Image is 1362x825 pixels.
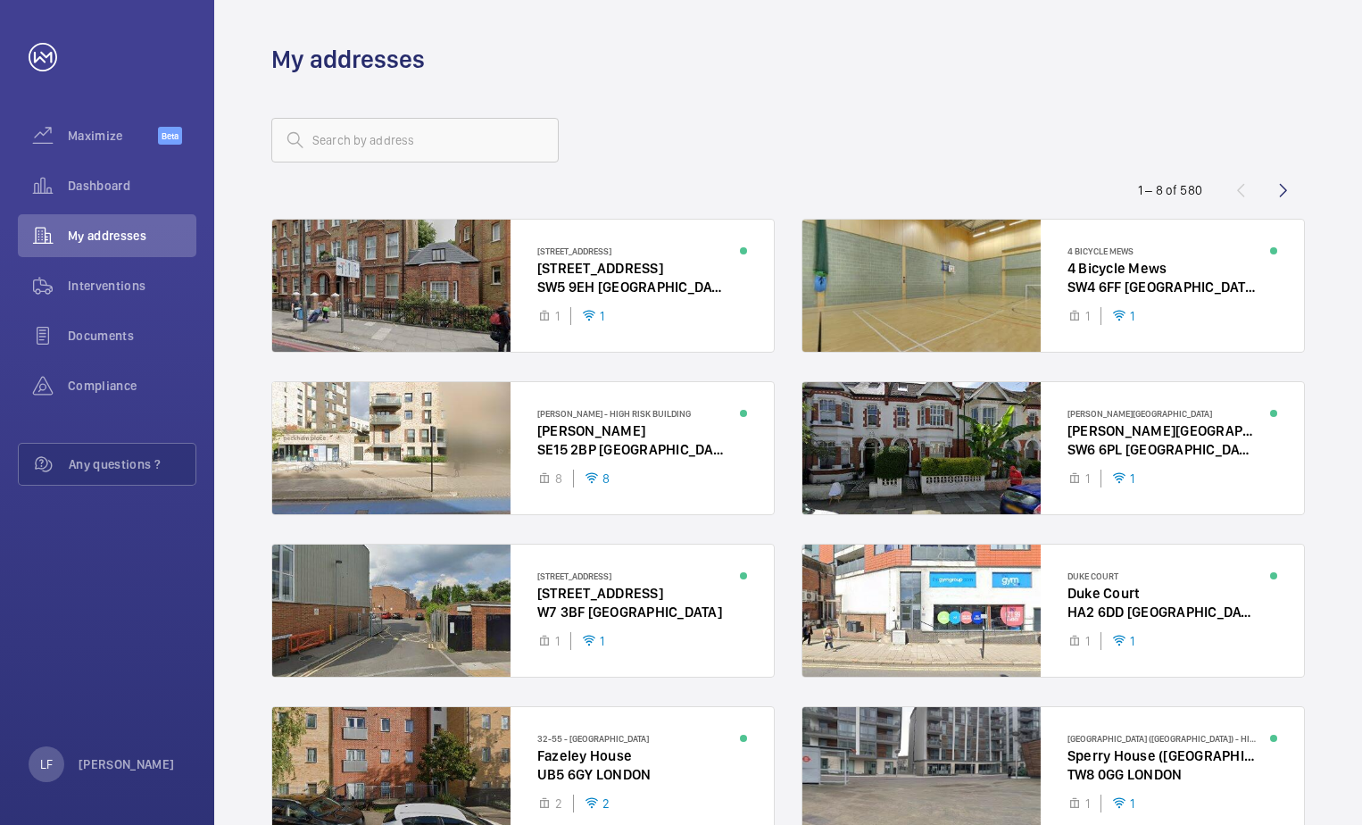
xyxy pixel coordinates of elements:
[69,455,195,473] span: Any questions ?
[158,127,182,145] span: Beta
[68,127,158,145] span: Maximize
[271,43,425,76] h1: My addresses
[68,377,196,395] span: Compliance
[271,118,559,162] input: Search by address
[68,227,196,245] span: My addresses
[68,327,196,345] span: Documents
[40,755,53,773] p: LF
[68,277,196,295] span: Interventions
[79,755,175,773] p: [PERSON_NAME]
[68,177,196,195] span: Dashboard
[1138,181,1202,199] div: 1 – 8 of 580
